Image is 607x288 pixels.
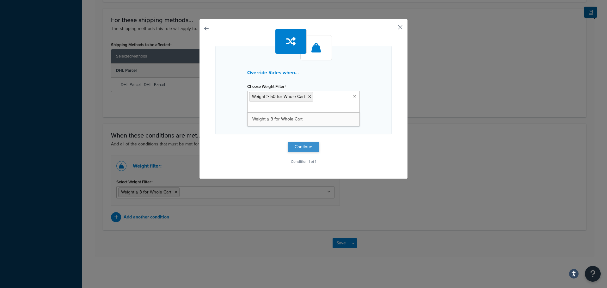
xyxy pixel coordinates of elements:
label: Choose Weight Filter [247,84,286,89]
span: Weight ≤ 3 for Whole Cart [252,116,303,122]
button: Continue [288,142,319,152]
p: Condition 1 of 1 [215,157,392,166]
span: Weight ≥ 50 for Whole Cart [252,93,305,100]
h3: Override Rates when... [247,70,360,76]
a: Weight ≤ 3 for Whole Cart [248,112,359,126]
